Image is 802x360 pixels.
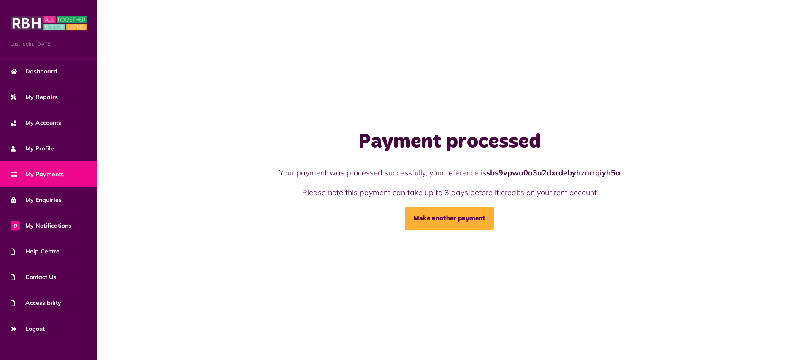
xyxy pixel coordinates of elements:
[11,273,56,282] span: Contact Us
[213,130,686,154] h1: Payment processed
[11,144,54,153] span: My Profile
[213,167,686,178] p: Your payment was processed successfully, your reference is
[11,247,60,256] span: Help Centre
[11,170,64,179] span: My Payments
[11,325,45,333] span: Logout
[213,187,686,198] p: Please note this payment can take up to 3 days before it credits on your rent account
[11,196,62,204] span: My Enquiries
[11,118,61,127] span: My Accounts
[11,40,87,48] span: Last login: [DATE]
[11,221,20,230] span: 0
[11,15,87,32] img: MyRBH
[11,298,61,307] span: Accessibility
[486,168,620,177] strong: sbs9vpwu0a3u2dxrdebyhznrrqiyh5a
[11,67,57,76] span: Dashboard
[11,221,71,230] span: My Notifications
[11,93,58,102] span: My Repairs
[405,207,494,230] a: Make another payment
